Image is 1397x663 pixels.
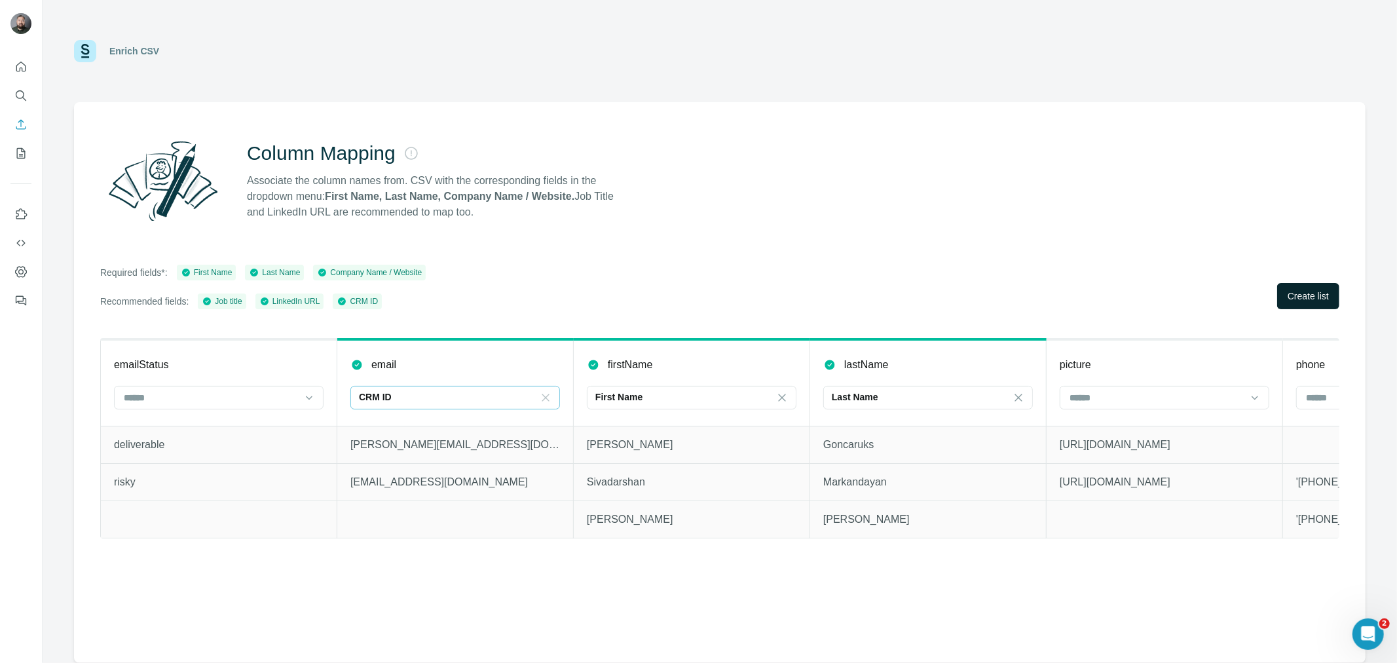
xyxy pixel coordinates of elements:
button: Enrich CSV [10,113,31,136]
p: [URL][DOMAIN_NAME] [1060,437,1269,453]
p: [PERSON_NAME][EMAIL_ADDRESS][DOMAIN_NAME] [350,437,560,453]
span: 2 [1379,618,1390,629]
div: CRM ID [337,295,378,307]
p: email [371,357,396,373]
button: Feedback [10,289,31,313]
p: Goncaruks [823,437,1033,453]
p: picture [1060,357,1091,373]
div: LinkedIn URL [259,295,320,307]
p: firstName [608,357,652,373]
p: risky [114,474,324,490]
button: Quick start [10,55,31,79]
p: CRM ID [359,390,392,404]
p: Associate the column names from. CSV with the corresponding fields in the dropdown menu: Job Titl... [247,173,625,220]
p: Last Name [832,390,878,404]
iframe: Intercom live chat [1352,618,1384,650]
h2: Column Mapping [247,142,396,165]
p: phone [1296,357,1326,373]
button: Use Surfe on LinkedIn [10,202,31,226]
p: Sivadarshan [587,474,796,490]
button: Create list [1277,283,1339,309]
div: Enrich CSV [109,45,159,58]
p: deliverable [114,437,324,453]
p: Markandayan [823,474,1033,490]
p: [PERSON_NAME] [587,437,796,453]
p: lastName [844,357,889,373]
span: Create list [1288,290,1329,303]
strong: First Name, Last Name, Company Name / Website. [325,191,574,202]
p: [PERSON_NAME] [823,512,1033,527]
img: Surfe Illustration - Column Mapping [100,134,226,228]
p: [PERSON_NAME] [587,512,796,527]
p: emailStatus [114,357,169,373]
div: Last Name [249,267,300,278]
div: Job title [202,295,242,307]
p: [EMAIL_ADDRESS][DOMAIN_NAME] [350,474,560,490]
div: Company Name / Website [317,267,422,278]
button: Use Surfe API [10,231,31,255]
p: First Name [595,390,643,404]
p: Recommended fields: [100,295,189,308]
img: Avatar [10,13,31,34]
div: First Name [181,267,233,278]
button: Dashboard [10,260,31,284]
button: Search [10,84,31,107]
p: Required fields*: [100,266,168,279]
img: Surfe Logo [74,40,96,62]
p: [URL][DOMAIN_NAME] [1060,474,1269,490]
button: My lists [10,142,31,165]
